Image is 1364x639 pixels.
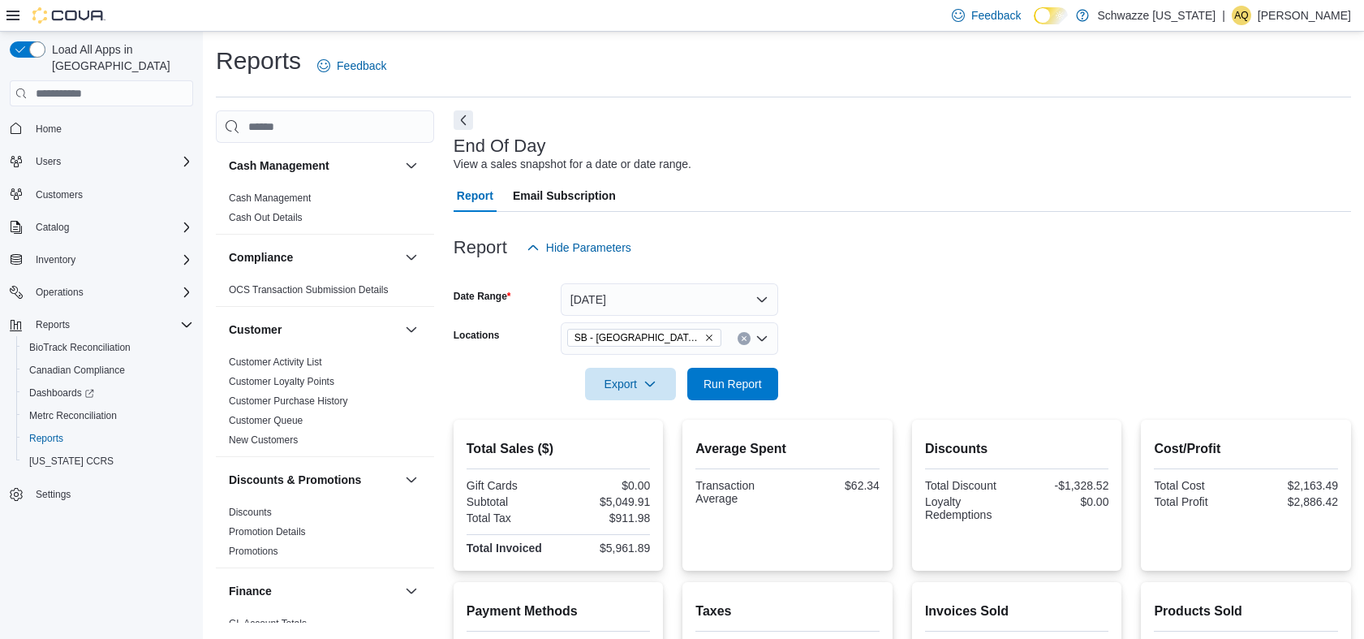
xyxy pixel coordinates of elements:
[695,479,784,505] div: Transaction Average
[574,330,701,346] span: SB - [GEOGRAPHIC_DATA][PERSON_NAME]
[1154,479,1242,492] div: Total Cost
[513,179,616,212] span: Email Subscription
[229,356,322,368] a: Customer Activity List
[1034,24,1035,25] span: Dark Mode
[562,495,650,508] div: $5,049.91
[3,482,200,506] button: Settings
[1222,6,1225,25] p: |
[1258,6,1351,25] p: [PERSON_NAME]
[29,386,94,399] span: Dashboards
[1020,479,1108,492] div: -$1,328.52
[29,152,67,171] button: Users
[229,395,348,407] a: Customer Purchase History
[36,253,75,266] span: Inventory
[36,286,84,299] span: Operations
[562,542,650,555] div: $5,961.89
[229,375,334,388] span: Customer Loyalty Points
[229,356,322,369] span: Customer Activity List
[29,119,68,139] a: Home
[29,364,125,377] span: Canadian Compliance
[229,192,311,204] a: Cash Management
[467,542,542,555] strong: Total Invoiced
[3,248,200,271] button: Inventory
[1250,495,1338,508] div: $2,886.42
[925,602,1109,621] h2: Invoices Sold
[23,429,70,448] a: Reports
[704,376,762,392] span: Run Report
[337,58,386,74] span: Feedback
[467,602,651,621] h2: Payment Methods
[457,179,493,212] span: Report
[704,333,714,343] button: Remove SB - Fort Collins from selection in this group
[229,192,311,205] span: Cash Management
[23,406,193,425] span: Metrc Reconciliation
[402,470,421,490] button: Discounts & Promotions
[29,484,193,504] span: Settings
[520,231,638,264] button: Hide Parameters
[467,439,651,459] h2: Total Sales ($)
[1034,7,1068,24] input: Dark Mode
[454,329,500,342] label: Locations
[561,283,778,316] button: [DATE]
[36,188,83,201] span: Customers
[229,525,306,538] span: Promotion Details
[29,283,193,302] span: Operations
[1097,6,1216,25] p: Schwazze [US_STATE]
[216,45,301,77] h1: Reports
[23,429,193,448] span: Reports
[229,434,298,446] a: New Customers
[29,315,193,335] span: Reports
[229,212,303,223] a: Cash Out Details
[29,341,131,354] span: BioTrack Reconciliation
[925,495,1013,521] div: Loyalty Redemptions
[567,329,721,347] span: SB - Fort Collins
[36,221,69,234] span: Catalog
[29,218,75,237] button: Catalog
[3,281,200,304] button: Operations
[36,318,70,331] span: Reports
[29,409,117,422] span: Metrc Reconciliation
[229,249,293,266] h3: Compliance
[229,472,398,488] button: Discounts & Promotions
[23,338,137,357] a: BioTrack Reconciliation
[29,185,89,205] a: Customers
[23,451,193,471] span: Washington CCRS
[229,415,303,426] a: Customer Queue
[23,361,131,380] a: Canadian Compliance
[229,526,306,538] a: Promotion Details
[755,332,768,345] button: Open list of options
[29,218,193,237] span: Catalog
[216,280,434,306] div: Compliance
[216,503,434,568] div: Discounts & Promotions
[454,238,507,257] h3: Report
[229,284,389,296] a: OCS Transaction Submission Details
[229,583,398,599] button: Finance
[791,479,880,492] div: $62.34
[16,450,200,473] button: [US_STATE] CCRS
[23,451,120,471] a: [US_STATE] CCRS
[23,361,193,380] span: Canadian Compliance
[402,156,421,175] button: Cash Management
[29,250,193,270] span: Inventory
[29,315,76,335] button: Reports
[3,216,200,239] button: Catalog
[229,322,282,338] h3: Customer
[1250,479,1338,492] div: $2,163.49
[1232,6,1251,25] div: Anastasia Queen
[229,472,361,488] h3: Discounts & Promotions
[16,336,200,359] button: BioTrack Reconciliation
[562,479,650,492] div: $0.00
[454,110,473,130] button: Next
[1154,439,1338,459] h2: Cost/Profit
[229,545,278,558] span: Promotions
[29,432,63,445] span: Reports
[10,110,193,548] nav: Complex example
[29,250,82,270] button: Inventory
[467,512,555,525] div: Total Tax
[229,158,329,174] h3: Cash Management
[3,116,200,140] button: Home
[29,455,114,468] span: [US_STATE] CCRS
[695,602,880,621] h2: Taxes
[311,50,393,82] a: Feedback
[467,479,555,492] div: Gift Cards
